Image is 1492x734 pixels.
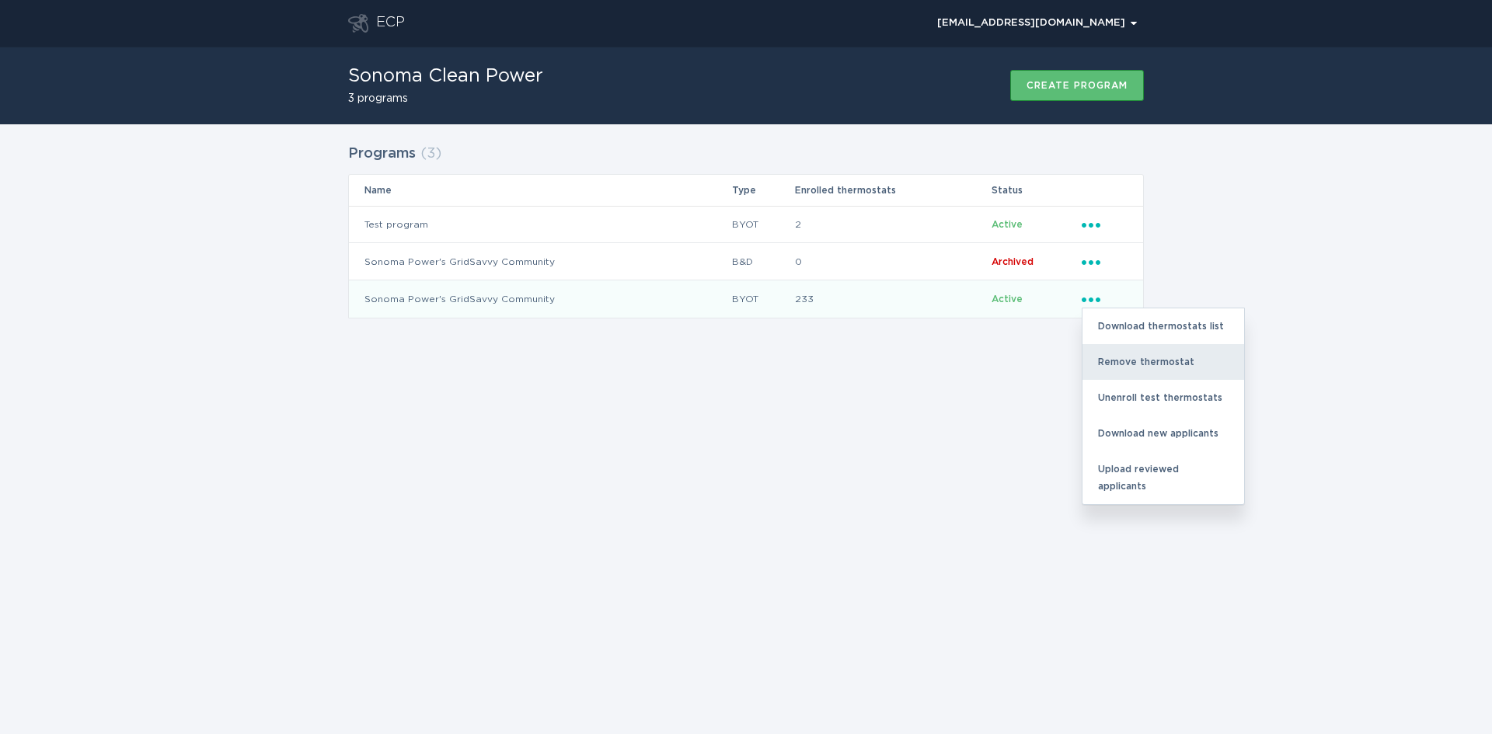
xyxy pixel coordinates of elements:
td: Test program [349,206,731,243]
td: 233 [794,280,991,318]
td: Sonoma Power's GridSavvy Community [349,243,731,280]
td: B&D [731,243,794,280]
span: Active [992,220,1023,229]
div: Create program [1027,81,1128,90]
span: Archived [992,257,1034,266]
div: Unenroll test thermostats [1082,380,1244,416]
tr: 14b26b5f78be4b54ace69e0e19b1fe0a [349,206,1143,243]
div: Popover menu [1082,253,1128,270]
div: Popover menu [930,12,1144,35]
div: Download new applicants [1082,416,1244,451]
span: Active [992,294,1023,304]
td: 0 [794,243,991,280]
tr: 91d8c90f73c94e22ab3a552dafff4120 [349,280,1143,318]
h2: 3 programs [348,93,543,104]
tr: 7d06c7d571fa4833814b21905bbbca15 [349,243,1143,280]
th: Status [991,175,1081,206]
button: Go to dashboard [348,14,368,33]
div: ECP [376,14,405,33]
th: Name [349,175,731,206]
button: Create program [1010,70,1144,101]
div: Popover menu [1082,216,1128,233]
th: Enrolled thermostats [794,175,991,206]
tr: Table Headers [349,175,1143,206]
td: BYOT [731,280,794,318]
td: Sonoma Power's GridSavvy Community [349,280,731,318]
div: Remove thermostat [1082,344,1244,380]
div: [EMAIL_ADDRESS][DOMAIN_NAME] [937,19,1137,28]
td: BYOT [731,206,794,243]
div: Download thermostats list [1082,308,1244,344]
td: 2 [794,206,991,243]
th: Type [731,175,794,206]
h1: Sonoma Clean Power [348,67,543,85]
h2: Programs [348,140,416,168]
span: ( 3 ) [420,147,441,161]
div: Upload reviewed applicants [1082,451,1244,504]
button: Open user account details [930,12,1144,35]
